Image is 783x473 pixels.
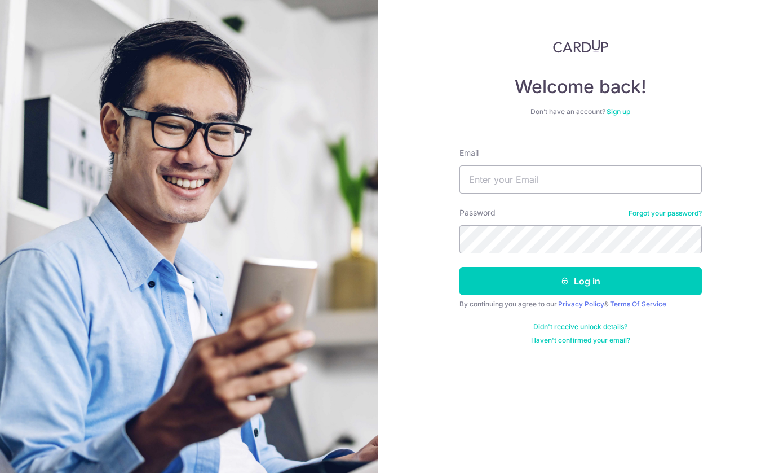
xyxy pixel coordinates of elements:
div: By continuing you agree to our & [459,300,702,309]
label: Password [459,207,496,218]
a: Sign up [607,107,630,116]
h4: Welcome back! [459,76,702,98]
input: Enter your Email [459,165,702,194]
a: Privacy Policy [558,300,604,308]
img: CardUp Logo [553,40,608,53]
a: Terms Of Service [610,300,666,308]
a: Didn't receive unlock details? [533,322,627,331]
button: Log in [459,267,702,295]
label: Email [459,147,479,159]
a: Forgot your password? [629,209,702,218]
a: Haven't confirmed your email? [531,336,630,345]
div: Don’t have an account? [459,107,702,116]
